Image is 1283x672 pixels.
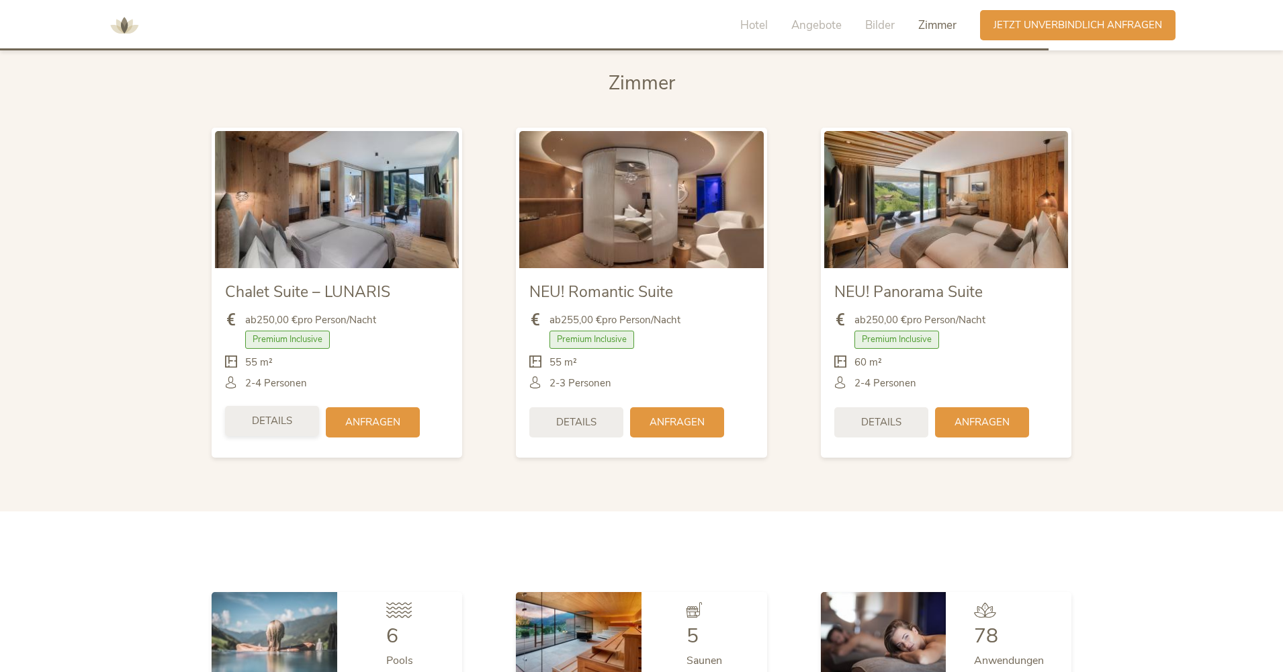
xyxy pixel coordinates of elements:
[955,415,1010,429] span: Anfragen
[386,653,413,668] span: Pools
[918,17,957,33] span: Zimmer
[974,622,998,650] span: 78
[561,313,602,327] b: 255,00 €
[687,622,699,650] span: 5
[245,331,330,348] span: Premium Inclusive
[252,414,292,428] span: Details
[245,313,376,327] span: ab pro Person/Nacht
[257,313,298,327] b: 250,00 €
[215,131,459,268] img: Chalet Suite – LUNARIS
[549,355,577,370] span: 55 m²
[549,313,680,327] span: ab pro Person/Nacht
[824,131,1068,268] img: NEU! Panorama Suite
[687,653,722,668] span: Saunen
[854,355,882,370] span: 60 m²
[854,376,916,390] span: 2-4 Personen
[993,18,1162,32] span: Jetzt unverbindlich anfragen
[519,131,763,268] img: NEU! Romantic Suite
[245,376,307,390] span: 2-4 Personen
[609,70,675,96] span: Zimmer
[974,653,1044,668] span: Anwendungen
[791,17,842,33] span: Angebote
[225,282,390,302] span: Chalet Suite – LUNARIS
[386,622,398,650] span: 6
[104,20,144,30] a: AMONTI & LUNARIS Wellnessresort
[866,313,907,327] b: 250,00 €
[854,331,939,348] span: Premium Inclusive
[740,17,768,33] span: Hotel
[549,376,611,390] span: 2-3 Personen
[104,5,144,46] img: AMONTI & LUNARIS Wellnessresort
[861,415,901,429] span: Details
[345,415,400,429] span: Anfragen
[549,331,634,348] span: Premium Inclusive
[556,415,596,429] span: Details
[834,282,983,302] span: NEU! Panorama Suite
[854,313,985,327] span: ab pro Person/Nacht
[650,415,705,429] span: Anfragen
[245,355,273,370] span: 55 m²
[865,17,895,33] span: Bilder
[529,282,673,302] span: NEU! Romantic Suite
